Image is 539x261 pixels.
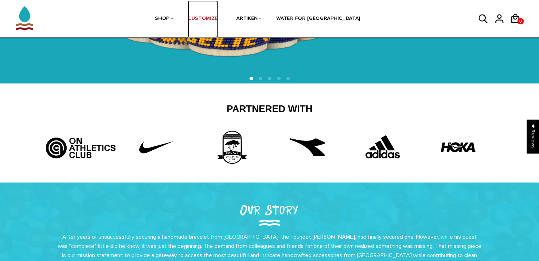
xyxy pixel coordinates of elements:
[517,18,524,24] a: 0
[356,129,409,165] img: Adidas.png
[43,129,118,161] img: Artboard_5_bcd5fb9d-526a-4748-82a7-e4a7ed1c43f8.jpg
[259,220,280,226] img: Our Story
[205,129,258,165] img: 3rd_partner.png
[130,129,183,165] img: Untitled-1_42f22808-10d6-43b8-a0fd-fffce8cf9462.png
[517,17,524,26] span: 0
[188,0,218,38] a: CUSTOMIZE
[236,0,258,38] a: ARTIKEN
[155,0,169,38] a: SHOP
[290,129,325,165] img: free-diadora-logo-icon-download-in-svg-png-gif-file-formats--brand-fashion-pack-logos-icons-28542...
[121,200,419,219] h2: Our Story
[276,0,360,38] a: WATER FOR [GEOGRAPHIC_DATA]
[48,103,491,115] h2: Partnered With
[441,129,476,165] img: HOKA-logo.webp
[527,120,539,153] div: Click to open Judge.me floating reviews tab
